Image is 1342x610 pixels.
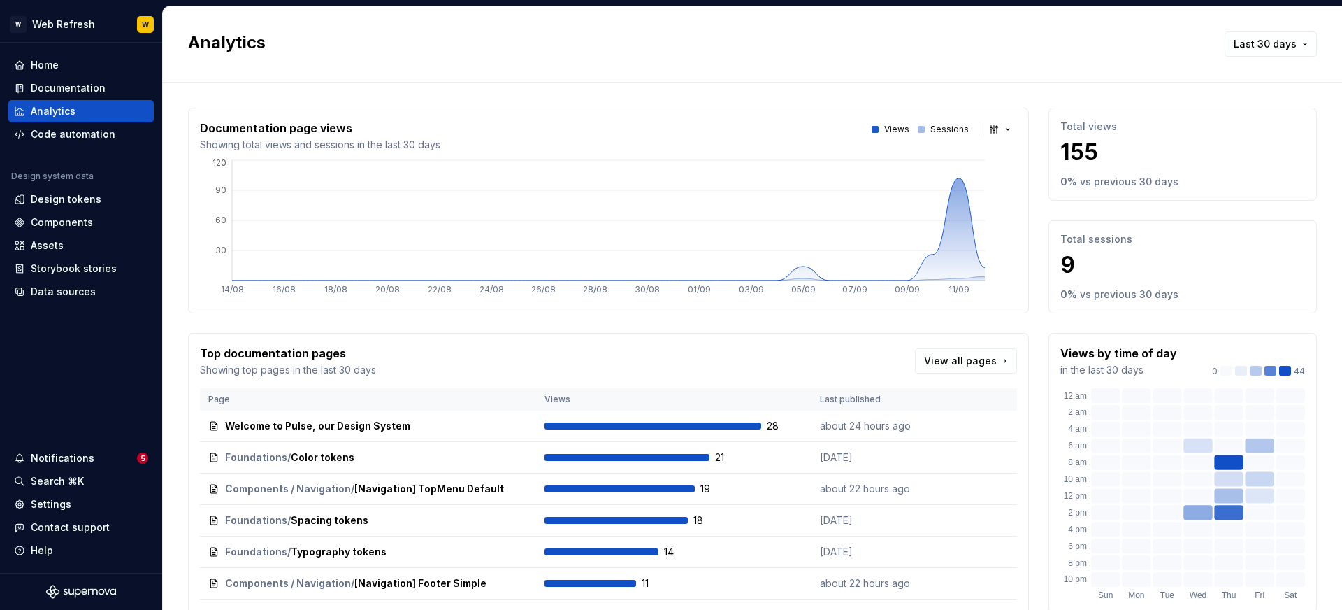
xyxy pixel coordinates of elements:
tspan: 03/09 [739,284,764,295]
p: vs previous 30 days [1080,288,1178,302]
a: Data sources [8,281,154,303]
text: 6 am [1068,441,1087,451]
tspan: 18/08 [324,284,347,295]
p: about 22 hours ago [820,576,925,590]
button: Last 30 days [1225,31,1317,57]
tspan: 120 [212,157,226,168]
text: Wed [1190,590,1206,600]
span: View all pages [924,354,997,368]
button: Help [8,539,154,562]
tspan: 22/08 [428,284,452,295]
p: 0 [1212,366,1218,377]
p: 9 [1060,251,1305,279]
tspan: 24/08 [479,284,504,295]
a: Analytics [8,100,154,122]
a: View all pages [915,348,1017,374]
tspan: 14/08 [221,284,244,295]
tspan: 11/09 [948,284,969,295]
span: [Navigation] Footer Simple [354,576,486,590]
a: Code automation [8,123,154,146]
span: 14 [664,545,700,559]
span: 5 [137,453,148,464]
tspan: 30 [215,245,226,255]
a: Assets [8,234,154,257]
div: Design tokens [31,192,101,206]
tspan: 26/08 [531,284,556,295]
span: Welcome to Pulse, our Design System [225,419,410,433]
tspan: 28/08 [583,284,607,295]
text: 8 am [1068,457,1087,467]
span: 21 [715,451,751,464]
text: 10 pm [1064,574,1087,584]
span: Foundations [225,545,287,559]
tspan: 60 [215,215,226,225]
button: Notifications5 [8,447,154,469]
div: W [10,16,27,33]
th: Page [200,388,536,411]
p: 0 % [1060,288,1077,302]
p: 155 [1060,139,1305,166]
div: Search ⌘K [31,474,84,488]
p: Views [884,124,909,135]
span: Foundations [225,513,287,527]
text: 12 pm [1064,491,1087,501]
text: 2 am [1068,407,1087,417]
button: WWeb RefreshW [3,9,159,39]
a: Documentation [8,77,154,99]
div: Documentation [31,81,106,95]
text: Fri [1255,590,1264,600]
span: Spacing tokens [291,513,368,527]
p: Showing top pages in the last 30 days [200,363,376,377]
span: 11 [642,576,678,590]
span: Typography tokens [291,545,387,559]
p: about 22 hours ago [820,482,925,496]
div: Storybook stories [31,262,117,276]
tspan: 07/09 [842,284,867,295]
span: / [287,451,291,464]
div: Contact support [31,520,110,534]
text: 4 pm [1068,525,1087,534]
th: Last published [811,388,933,411]
h2: Analytics [188,31,1202,54]
th: Views [536,388,811,411]
div: Design system data [11,171,94,182]
span: 18 [693,513,730,527]
tspan: 01/09 [688,284,711,295]
div: Code automation [31,127,115,141]
a: Storybook stories [8,257,154,280]
a: Home [8,54,154,76]
text: 4 am [1068,424,1087,434]
p: Views by time of day [1060,345,1177,362]
text: Sat [1284,590,1297,600]
div: Web Refresh [32,17,95,31]
text: 8 pm [1068,558,1087,568]
p: [DATE] [820,513,925,527]
span: Components / Navigation [225,576,351,590]
span: Foundations [225,451,287,464]
div: Help [31,544,53,558]
text: Mon [1128,590,1144,600]
tspan: 30/08 [635,284,660,295]
text: 6 pm [1068,541,1087,551]
svg: Supernova Logo [46,585,116,599]
p: [DATE] [820,451,925,464]
span: / [351,482,354,496]
span: [Navigation] TopMenu Default [354,482,504,496]
a: Design tokens [8,188,154,211]
text: Sun [1098,590,1113,600]
span: Last 30 days [1234,37,1297,51]
button: Contact support [8,516,154,539]
p: Sessions [930,124,969,135]
p: 0 % [1060,175,1077,189]
span: 19 [700,482,737,496]
div: W [142,19,149,30]
text: 2 pm [1068,508,1087,518]
div: Assets [31,239,64,253]
tspan: 20/08 [375,284,400,295]
tspan: 09/09 [895,284,920,295]
div: Home [31,58,59,72]
p: [DATE] [820,545,925,559]
div: Notifications [31,451,94,465]
p: vs previous 30 days [1080,175,1178,189]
